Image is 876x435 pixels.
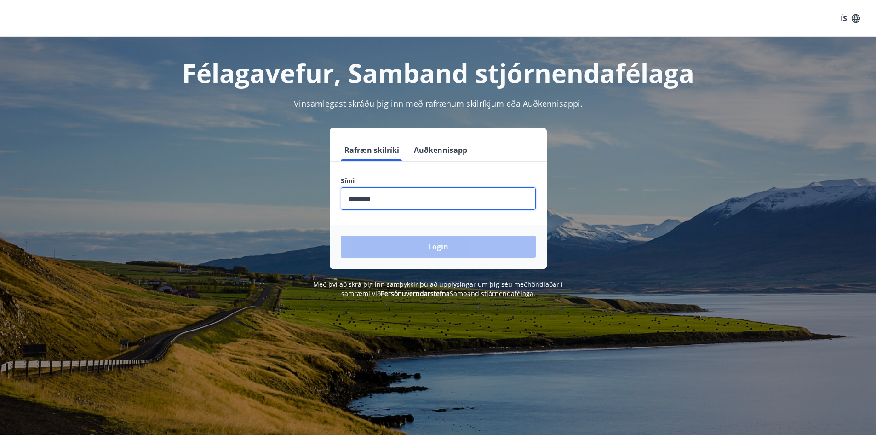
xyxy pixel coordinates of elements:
span: Með því að skrá þig inn samþykkir þú að upplýsingar um þig séu meðhöndlaðar í samræmi við Samband... [313,280,563,298]
button: Auðkennisapp [410,139,471,161]
label: Sími [341,176,536,186]
span: Vinsamlegast skráðu þig inn með rafrænum skilríkjum eða Auðkennisappi. [294,98,583,109]
button: ÍS [836,10,865,27]
button: Rafræn skilríki [341,139,403,161]
a: Persónuverndarstefna [381,289,450,298]
h1: Félagavefur, Samband stjórnendafélaga [118,55,758,90]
